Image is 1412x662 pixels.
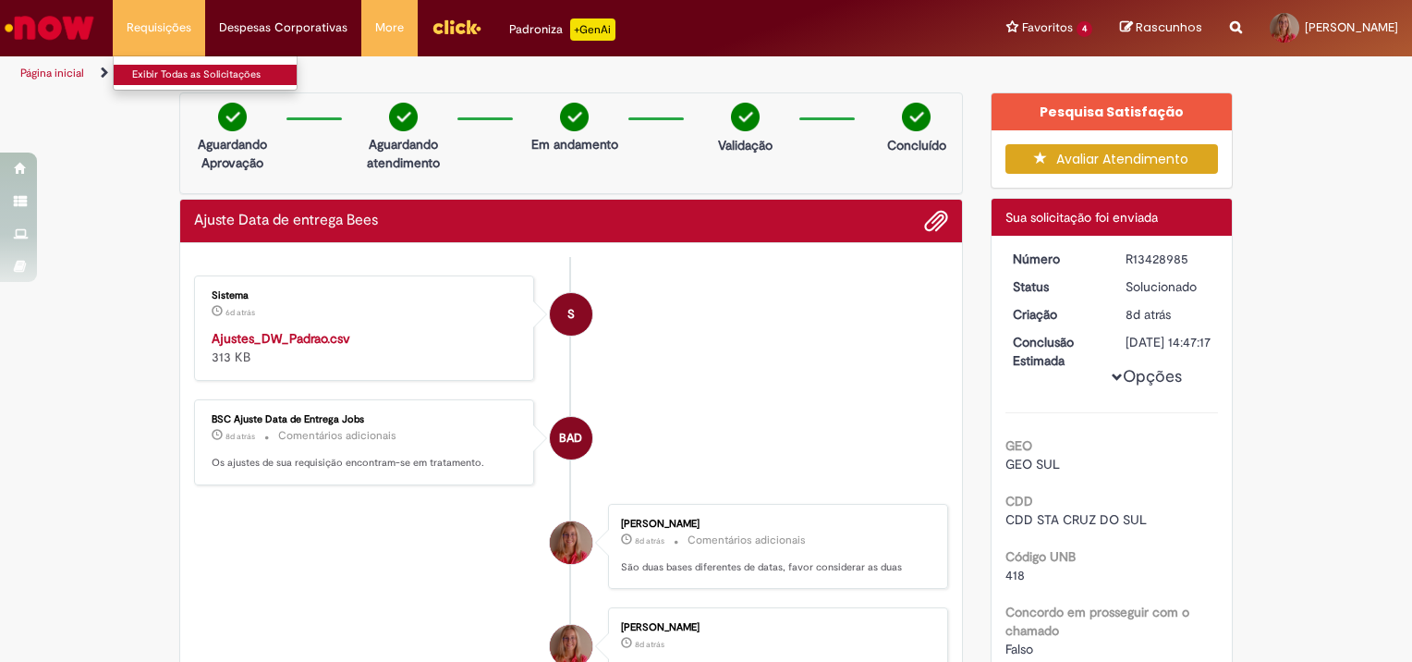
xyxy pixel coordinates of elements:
[1022,18,1073,37] span: Favoritos
[1077,21,1092,37] span: 4
[509,18,615,41] div: Padroniza
[1136,18,1202,36] span: Rascunhos
[20,66,84,80] a: Página inicial
[688,533,806,548] small: Comentários adicionais
[194,213,378,229] h2: Ajuste Data de entrega Bees Histórico de tíquete
[1005,641,1033,657] span: Falso
[375,18,404,37] span: More
[999,250,1113,268] dt: Número
[225,431,255,442] span: 8d atrás
[2,9,97,46] img: ServiceNow
[887,136,946,154] p: Concluído
[219,18,347,37] span: Despesas Corporativas
[188,135,277,172] p: Aguardando Aprovação
[14,56,928,91] ul: Trilhas de página
[531,135,618,153] p: Em andamento
[635,535,664,546] span: 8d atrás
[1305,19,1398,35] span: [PERSON_NAME]
[1005,493,1033,509] b: CDD
[1005,144,1219,174] button: Avaliar Atendimento
[1126,333,1211,351] div: [DATE] 14:47:17
[621,622,929,633] div: [PERSON_NAME]
[114,65,317,85] a: Exibir Todas as Solicitações
[924,209,948,233] button: Adicionar anexos
[559,416,582,460] span: BAD
[212,290,519,301] div: Sistema
[212,329,519,366] div: 313 KB
[212,414,519,425] div: BSC Ajuste Data de Entrega Jobs
[1120,19,1202,37] a: Rascunhos
[550,293,592,336] div: Sistema
[550,521,592,564] div: Nadine Klein
[212,330,350,347] a: Ajustes_DW_Padrao.csv
[1005,511,1147,528] span: CDD STA CRUZ DO SUL
[225,307,255,318] time: 21/08/2025 16:27:11
[635,535,664,546] time: 19/08/2025 15:54:02
[567,292,575,337] span: S
[902,103,931,131] img: check-circle-green.png
[1126,250,1211,268] div: R13428985
[212,456,519,471] p: Os ajustes de sua requisição encontram-se em tratamento.
[635,639,664,650] span: 8d atrás
[1126,305,1211,324] div: 19/08/2025 14:47:14
[999,277,1113,296] dt: Status
[389,103,418,131] img: check-circle-green.png
[1005,567,1025,583] span: 418
[218,103,247,131] img: check-circle-green.png
[550,417,592,460] div: BSC Ajuste Data de Entrega Jobs
[225,307,255,318] span: 6d atrás
[999,305,1113,324] dt: Criação
[1005,548,1076,565] b: Código UNB
[1005,604,1189,639] b: Concordo em prosseguir com o chamado
[432,13,481,41] img: click_logo_yellow_360x200.png
[225,431,255,442] time: 20/08/2025 12:15:12
[718,136,773,154] p: Validação
[570,18,615,41] p: +GenAi
[1126,306,1171,323] time: 19/08/2025 14:47:14
[127,18,191,37] span: Requisições
[113,55,298,91] ul: Requisições
[1005,437,1032,454] b: GEO
[621,560,929,575] p: São duas bases diferentes de datas, favor considerar as duas
[1126,306,1171,323] span: 8d atrás
[1126,277,1211,296] div: Solucionado
[999,333,1113,370] dt: Conclusão Estimada
[560,103,589,131] img: check-circle-green.png
[278,428,396,444] small: Comentários adicionais
[359,135,448,172] p: Aguardando atendimento
[635,639,664,650] time: 19/08/2025 15:53:38
[992,93,1233,130] div: Pesquisa Satisfação
[621,519,929,530] div: [PERSON_NAME]
[731,103,760,131] img: check-circle-green.png
[1005,456,1060,472] span: GEO SUL
[1005,209,1158,226] span: Sua solicitação foi enviada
